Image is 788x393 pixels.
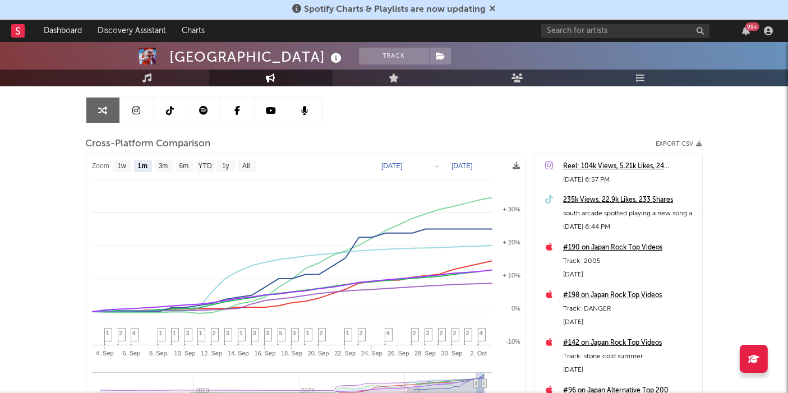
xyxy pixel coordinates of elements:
text: 26. Sep [388,350,409,357]
span: 2 [360,330,363,336]
text: 22. Sep [334,350,356,357]
span: 1 [159,330,163,336]
text: YTD [198,163,211,170]
span: 4 [480,330,483,336]
a: Reel: 104k Views, 5.21k Likes, 24 Comments [563,160,697,173]
span: 2 [413,330,416,336]
div: Track: 2005 [563,255,697,268]
span: 2 [426,330,430,336]
a: #190 on Japan Rock Top Videos [563,241,697,255]
span: 1 [106,330,109,336]
text: All [242,163,250,170]
button: 99+ [742,26,750,35]
span: Dismiss [489,5,496,14]
span: 2 [213,330,216,336]
div: Track: stone cold summer [563,350,697,363]
span: 2 [320,330,323,336]
span: 1 [306,330,310,336]
a: Dashboard [36,20,90,42]
text: 6m [179,163,188,170]
div: south arcade spotted playing a new song at band practice? [563,207,697,220]
span: 4 [386,330,390,336]
text: 6. Sep [122,350,140,357]
text: 18. Sep [281,350,302,357]
span: 1 [346,330,349,336]
a: #142 on Japan Rock Top Videos [563,336,697,350]
span: Cross-Platform Comparison [86,137,211,151]
a: Discovery Assistant [90,20,174,42]
div: [DATE] [563,316,697,329]
div: 99 + [745,22,759,31]
span: 1 [239,330,243,336]
text: 14. Sep [227,350,248,357]
div: [GEOGRAPHIC_DATA] [170,48,345,66]
text: -10% [506,338,520,345]
span: 3 [186,330,190,336]
text: 24. Sep [361,350,382,357]
div: [DATE] 6:44 PM [563,220,697,234]
div: [DATE] [563,363,697,377]
text: 28. Sep [414,350,436,357]
text: + 10% [503,272,520,279]
span: 2 [440,330,443,336]
div: [DATE] [563,268,697,281]
span: Spotify Charts & Playlists are now updating [304,5,486,14]
text: 20. Sep [307,350,329,357]
span: 2 [453,330,457,336]
text: 2. Oct [470,350,486,357]
text: [DATE] [381,162,403,170]
div: Track: DANGER [563,302,697,316]
text: + 30% [503,206,520,212]
text: 1y [222,163,229,170]
span: 2 [119,330,123,336]
text: 10. Sep [174,350,195,357]
text: → [433,162,440,170]
text: 16. Sep [254,350,275,357]
span: 3 [293,330,296,336]
a: Charts [174,20,213,42]
a: 235k Views, 22.9k Likes, 233 Shares [563,193,697,207]
text: 30. Sep [441,350,462,357]
text: Zoom [92,163,109,170]
span: 5 [279,330,283,336]
text: 4. Sep [95,350,113,357]
a: #198 on Japan Rock Top Videos [563,289,697,302]
text: 1m [137,163,147,170]
button: Track [359,48,429,64]
text: 12. Sep [201,350,222,357]
text: 3m [158,163,168,170]
button: Export CSV [656,141,703,147]
text: + 20% [503,239,520,246]
span: 4 [132,330,136,336]
div: [DATE] 6:57 PM [563,173,697,187]
span: 3 [226,330,229,336]
text: 1w [117,163,126,170]
text: 0% [511,305,520,312]
span: 3 [266,330,269,336]
input: Search for artists [541,24,709,38]
span: 3 [253,330,256,336]
span: 1 [173,330,176,336]
span: 1 [199,330,202,336]
text: [DATE] [451,162,473,170]
text: 8. Sep [149,350,167,357]
span: 2 [466,330,469,336]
